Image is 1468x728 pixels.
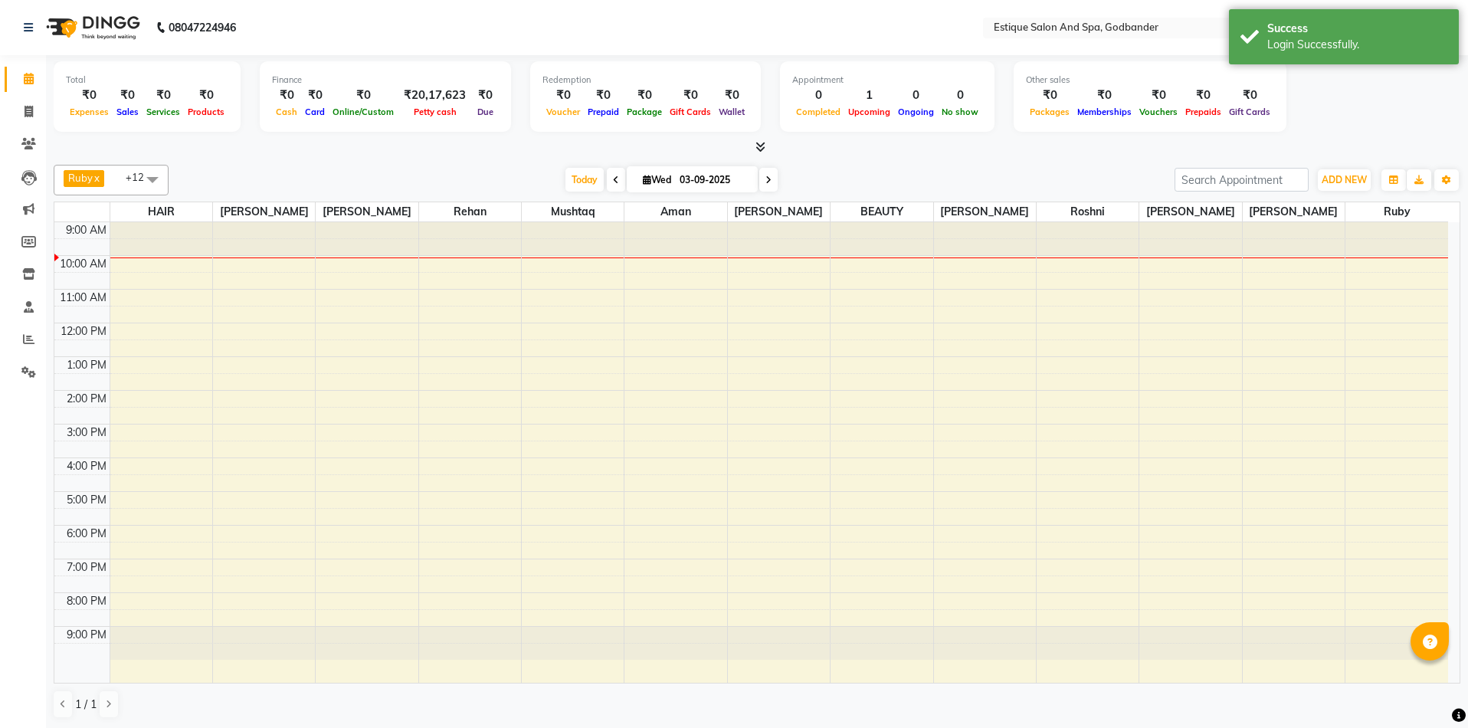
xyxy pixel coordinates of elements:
div: 3:00 PM [64,425,110,441]
span: [PERSON_NAME] [934,202,1036,221]
div: Appointment [792,74,982,87]
span: Gift Cards [1225,107,1274,117]
span: Products [184,107,228,117]
div: ₹0 [66,87,113,104]
b: 08047224946 [169,6,236,49]
div: ₹0 [584,87,623,104]
span: Roshni [1037,202,1139,221]
span: Wed [639,174,675,185]
div: 4:00 PM [64,458,110,474]
span: Ruby [68,172,93,184]
div: ₹0 [715,87,749,104]
div: 7:00 PM [64,559,110,576]
span: [PERSON_NAME] [728,202,830,221]
span: Ruby [1345,202,1448,221]
div: 10:00 AM [57,256,110,272]
div: ₹0 [1181,87,1225,104]
span: Cash [272,107,301,117]
span: Prepaid [584,107,623,117]
span: Sales [113,107,143,117]
img: logo [39,6,144,49]
div: ₹0 [1073,87,1135,104]
span: Online/Custom [329,107,398,117]
div: 0 [792,87,844,104]
div: Login Successfully. [1267,37,1447,53]
span: Rehan [419,202,521,221]
div: ₹0 [1135,87,1181,104]
span: Package [623,107,666,117]
span: Completed [792,107,844,117]
div: ₹0 [113,87,143,104]
span: Petty cash [410,107,460,117]
div: ₹20,17,623 [398,87,472,104]
span: Services [143,107,184,117]
span: Expenses [66,107,113,117]
div: Success [1267,21,1447,37]
span: HAIR [110,202,212,221]
span: Gift Cards [666,107,715,117]
div: 1 [844,87,894,104]
div: ₹0 [472,87,499,104]
div: Redemption [542,74,749,87]
div: Other sales [1026,74,1274,87]
div: ₹0 [623,87,666,104]
span: Upcoming [844,107,894,117]
span: Prepaids [1181,107,1225,117]
button: ADD NEW [1318,169,1371,191]
span: Aman [624,202,726,221]
div: 2:00 PM [64,391,110,407]
span: ADD NEW [1322,174,1367,185]
div: ₹0 [143,87,184,104]
span: Packages [1026,107,1073,117]
div: 0 [894,87,938,104]
a: x [93,172,100,184]
div: 11:00 AM [57,290,110,306]
input: Search Appointment [1175,168,1309,192]
span: Memberships [1073,107,1135,117]
div: 0 [938,87,982,104]
span: [PERSON_NAME] [1139,202,1241,221]
div: ₹0 [1026,87,1073,104]
span: [PERSON_NAME] [213,202,315,221]
div: Total [66,74,228,87]
div: 9:00 PM [64,627,110,643]
div: 8:00 PM [64,593,110,609]
input: 2025-09-03 [675,169,752,192]
span: Card [301,107,329,117]
span: Due [473,107,497,117]
span: Wallet [715,107,749,117]
div: ₹0 [184,87,228,104]
div: 1:00 PM [64,357,110,373]
span: Today [565,168,604,192]
span: Vouchers [1135,107,1181,117]
div: ₹0 [301,87,329,104]
div: 5:00 PM [64,492,110,508]
span: mushtaq [522,202,624,221]
span: 1 / 1 [75,697,97,713]
span: No show [938,107,982,117]
div: ₹0 [666,87,715,104]
div: ₹0 [272,87,301,104]
span: Voucher [542,107,584,117]
span: Ongoing [894,107,938,117]
span: [PERSON_NAME] [1243,202,1345,221]
div: 9:00 AM [63,222,110,238]
span: BEAUTY [831,202,932,221]
div: ₹0 [1225,87,1274,104]
span: [PERSON_NAME] [316,202,418,221]
div: ₹0 [542,87,584,104]
div: Finance [272,74,499,87]
div: 6:00 PM [64,526,110,542]
div: 12:00 PM [57,323,110,339]
span: +12 [126,171,156,183]
div: ₹0 [329,87,398,104]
